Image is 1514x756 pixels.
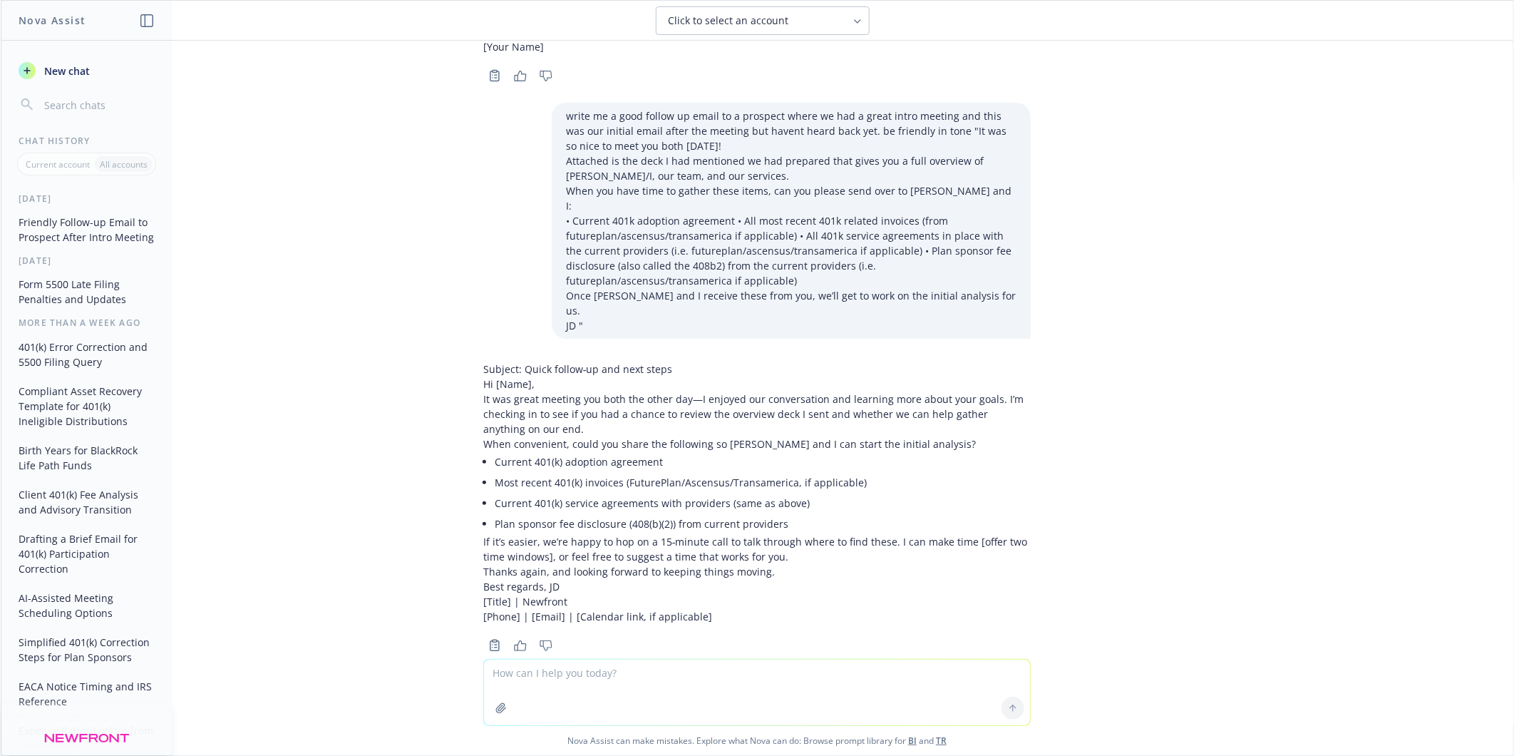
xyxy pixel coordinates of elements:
[495,472,1031,493] li: Most recent 401(k) invoices (FuturePlan/Ascensus/Transamerica, if applicable)
[6,726,1508,755] span: Nova Assist can make mistakes. Explore what Nova can do: Browse prompt library for and
[495,514,1031,534] li: Plan sponsor fee disclosure (408(b)(2)) from current providers
[488,639,501,652] svg: Copy to clipboard
[668,14,788,28] span: Click to select an account
[483,564,1031,579] p: Thanks again, and looking forward to keeping things moving.
[1,193,172,205] div: [DATE]
[100,158,148,170] p: All accounts
[495,493,1031,514] li: Current 401(k) service agreements with providers (same as above)
[1,255,172,267] div: [DATE]
[566,213,1016,288] p: • Current 401k adoption agreement • All most recent 401k related invoices (from futureplan/ascens...
[41,63,90,78] span: New chat
[13,630,160,669] button: Simplified 401(k) Correction Steps for Plan Sponsors
[483,534,1031,564] p: If it’s easier, we’re happy to hop on a 15‑minute call to talk through where to find these. I can...
[26,158,90,170] p: Current account
[13,210,160,249] button: Friendly Follow-up Email to Prospect After Intro Meeting
[13,586,160,625] button: AI-Assisted Meeting Scheduling Options
[13,483,160,521] button: Client 401(k) Fee Analysis and Advisory Transition
[483,377,1031,392] p: Hi [Name],
[13,439,160,477] button: Birth Years for BlackRock Life Path Funds
[908,735,917,747] a: BI
[535,66,557,86] button: Thumbs down
[566,318,1016,333] p: JD "
[483,392,1031,436] p: It was great meeting you both the other day—I enjoyed our conversation and learning more about yo...
[495,451,1031,472] li: Current 401(k) adoption agreement
[1,135,172,147] div: Chat History
[13,335,160,374] button: 401(k) Error Correction and 5500 Filing Query
[535,635,557,655] button: Thumbs down
[41,95,155,115] input: Search chats
[13,58,160,83] button: New chat
[656,6,870,35] button: Click to select an account
[483,362,1031,377] p: Subject: Quick follow‑up and next steps
[483,436,1031,451] p: When convenient, could you share the following so [PERSON_NAME] and I can start the initial analy...
[1,317,172,329] div: More than a week ago
[488,69,501,82] svg: Copy to clipboard
[936,735,947,747] a: TR
[566,153,1016,183] p: Attached is the deck I had mentioned we had prepared that gives you a full overview of [PERSON_NA...
[566,183,1016,213] p: When you have time to gather these items, can you please send over to [PERSON_NAME] and I:
[13,379,160,433] button: Compliant Asset Recovery Template for 401(k) Ineligible Distributions
[19,13,86,28] h1: Nova Assist
[483,579,1031,624] p: Best regards, JD [Title] | Newfront [Phone] | [Email] | [Calendar link, if applicable]
[566,288,1016,318] p: Once [PERSON_NAME] and I receive these from you, we’ll get to work on the initial analysis for us.
[13,675,160,713] button: EACA Notice Timing and IRS Reference
[13,272,160,311] button: Form 5500 Late Filing Penalties and Updates
[566,108,1016,153] p: write me a good follow up email to a prospect where we had a great intro meeting and this was our...
[13,527,160,581] button: Drafting a Brief Email for 401(k) Participation Correction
